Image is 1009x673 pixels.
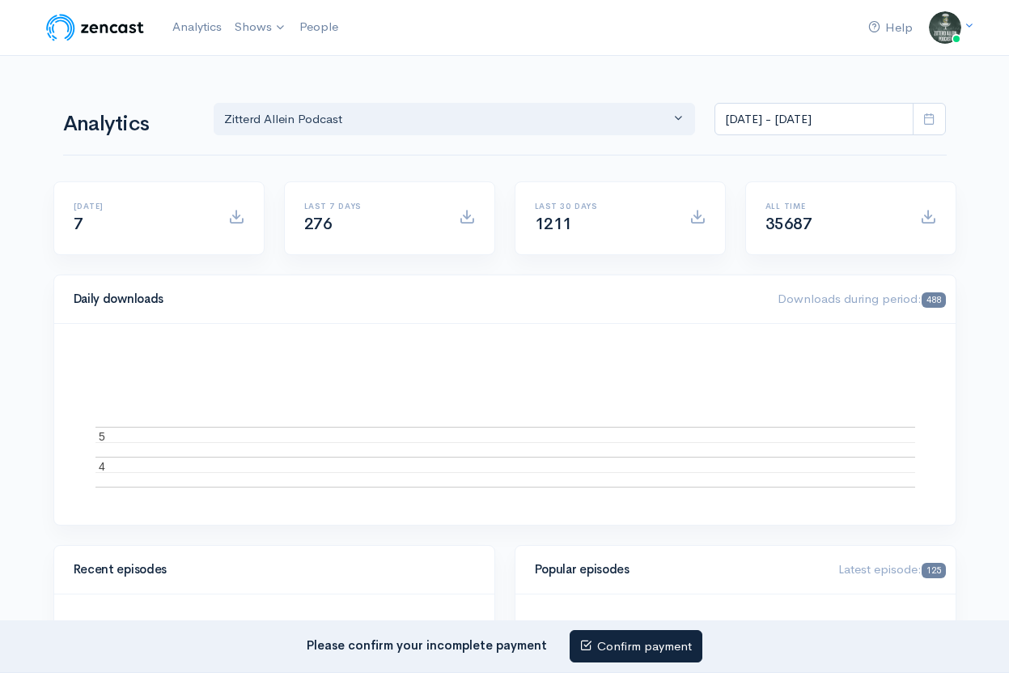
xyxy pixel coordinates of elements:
span: 488 [922,292,945,308]
a: Confirm payment [570,630,702,663]
span: 125 [922,563,945,578]
text: 4 [99,459,105,472]
a: Help [862,11,919,45]
svg: A chart. [74,343,936,505]
iframe: gist-messenger-bubble-iframe [954,618,993,657]
span: 7 [74,214,83,234]
img: ... [929,11,961,44]
a: Shows [228,10,293,45]
a: Analytics [166,10,228,45]
h4: Popular episodes [535,563,820,577]
a: People [293,10,345,45]
h6: [DATE] [74,202,209,211]
span: 1211 [535,214,572,234]
h4: Daily downloads [74,292,759,306]
h6: All time [765,202,901,211]
h4: Recent episodes [74,563,465,577]
input: analytics date range selector [714,103,914,136]
img: ZenCast Logo [44,11,146,44]
span: Latest episode: [838,561,945,577]
h6: Last 30 days [535,202,670,211]
span: 35687 [765,214,812,234]
span: 276 [304,214,333,234]
h6: Last 7 days [304,202,439,211]
span: Downloads during period: [778,291,945,306]
strong: Please confirm your incomplete payment [307,637,547,652]
div: Zitterd Allein Podcast [224,110,671,129]
h1: Analytics [63,113,194,136]
button: Zitterd Allein Podcast [214,103,696,136]
text: 5 [99,429,105,442]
